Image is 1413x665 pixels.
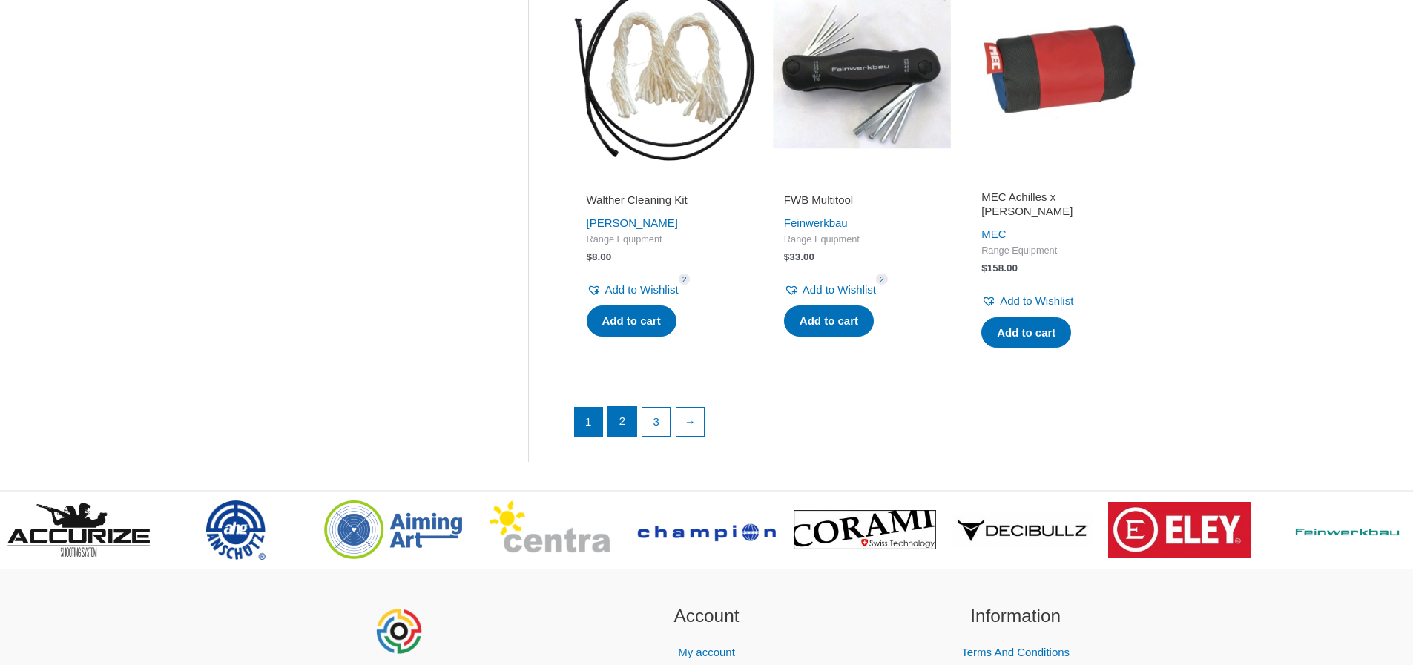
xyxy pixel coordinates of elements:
[679,274,691,285] span: 2
[981,190,1137,219] h2: MEC Achilles x [PERSON_NAME]
[981,228,1006,240] a: MEC
[961,646,1070,658] a: Terms And Conditions
[784,172,940,190] iframe: Customer reviews powered by Trustpilot
[570,603,843,630] h2: Account
[676,408,705,436] a: →
[642,408,671,436] a: Page 3
[803,283,876,296] span: Add to Wishlist
[784,234,940,246] span: Range Equipment
[784,251,814,262] bdi: 33.00
[981,172,1137,190] iframe: Customer reviews powered by Trustpilot
[608,406,636,436] a: Page 2
[784,305,874,337] a: Add to cart: “FWB Multitool”
[587,234,742,246] span: Range Equipment
[880,603,1152,630] h2: Information
[784,251,790,262] span: $
[981,291,1073,311] a: Add to Wishlist
[981,262,1018,274] bdi: 158.00
[981,245,1137,257] span: Range Equipment
[587,216,678,229] a: [PERSON_NAME]
[587,193,742,208] h2: Walther Cleaning Kit
[784,216,848,229] a: Feinwerkbau
[981,317,1071,348] a: Add to cart: “MEC Achilles x Thrasher”
[981,190,1137,225] a: MEC Achilles x [PERSON_NAME]
[587,251,612,262] bdi: 8.00
[587,279,679,300] a: Add to Wishlist
[678,646,735,658] a: My account
[605,283,679,296] span: Add to Wishlist
[784,193,940,213] a: FWB Multitool
[876,274,888,285] span: 2
[587,305,676,337] a: Add to cart: “Walther Cleaning Kit”
[784,193,940,208] h2: FWB Multitool
[981,262,987,274] span: $
[1000,294,1073,307] span: Add to Wishlist
[587,251,593,262] span: $
[1108,502,1251,558] img: brand logo
[575,408,603,436] span: Page 1
[587,172,742,190] iframe: Customer reviews powered by Trustpilot
[784,279,876,300] a: Add to Wishlist
[573,406,1151,444] nav: Product Pagination
[587,193,742,213] a: Walther Cleaning Kit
